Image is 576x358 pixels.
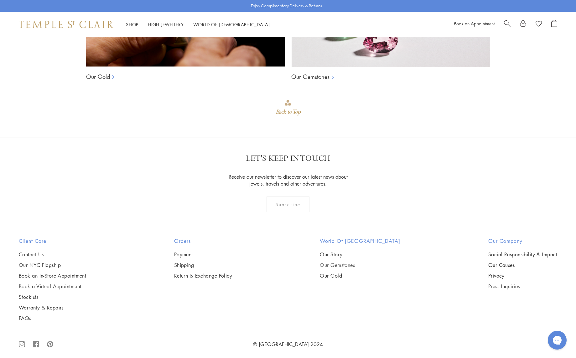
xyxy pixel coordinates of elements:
a: Our Gemstones [291,73,330,80]
a: Our Gold [86,73,110,80]
a: Return & Exchange Policy [174,272,232,279]
a: World of [DEMOGRAPHIC_DATA]World of [DEMOGRAPHIC_DATA] [193,21,270,28]
a: Search [504,20,511,29]
a: ShopShop [126,21,138,28]
img: Temple St. Clair [19,21,113,28]
a: Our Story [320,251,400,258]
a: Our Gold [320,272,400,279]
div: Back to Top [276,106,300,118]
a: Privacy [488,272,557,279]
p: Enjoy Complimentary Delivery & Returns [251,3,322,9]
iframe: Gorgias live chat messenger [545,329,570,352]
h2: Our Company [488,237,557,245]
a: Contact Us [19,251,86,258]
h2: Orders [174,237,232,245]
a: © [GEOGRAPHIC_DATA] 2024 [253,341,323,348]
a: Book an Appointment [454,20,495,27]
a: Shipping [174,262,232,268]
a: Our Gemstones [320,262,400,268]
a: Social Responsibility & Impact [488,251,557,258]
div: Subscribe [267,197,309,212]
a: High JewelleryHigh Jewellery [148,21,184,28]
h2: Client Care [19,237,86,245]
a: Stockists [19,294,86,300]
a: Warranty & Repairs [19,304,86,311]
a: View Wishlist [536,20,542,29]
a: Payment [174,251,232,258]
a: Book an In-Store Appointment [19,272,86,279]
a: FAQs [19,315,86,322]
a: Book a Virtual Appointment [19,283,86,290]
nav: Main navigation [126,21,270,28]
a: Our NYC Flagship [19,262,86,268]
a: Our Causes [488,262,557,268]
p: Receive our newsletter to discover our latest news about jewels, travels and other adventures. [225,173,351,187]
a: Press Inquiries [488,283,557,290]
div: Go to top [276,99,300,118]
a: Open Shopping Bag [551,20,557,29]
h2: World of [GEOGRAPHIC_DATA] [320,237,400,245]
p: LET'S KEEP IN TOUCH [246,153,330,164]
